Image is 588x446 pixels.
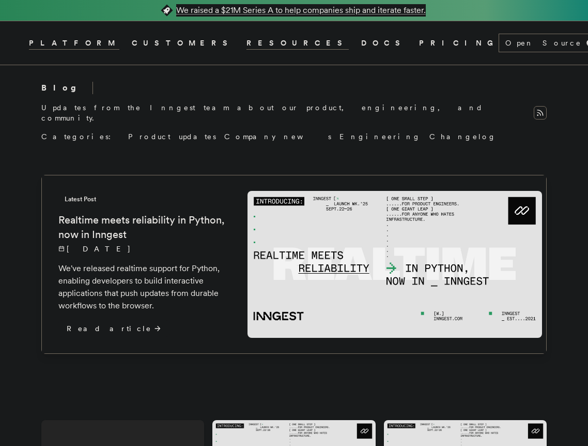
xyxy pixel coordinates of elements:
[429,131,497,142] a: Changelog
[58,192,102,206] span: Latest Post
[419,37,499,50] a: PRICING
[58,244,227,254] p: [DATE]
[41,102,525,123] p: Updates from the Inngest team about our product, engineering, and community.
[224,131,331,142] a: Company news
[41,82,93,94] h2: Blog
[246,37,349,50] button: RESOURCES
[339,131,421,142] a: Engineering
[361,37,407,50] a: DOCS
[128,131,216,142] a: Product updates
[41,131,120,142] span: Categories:
[247,191,542,338] img: Featured image for Realtime meets reliability in Python, now in Inngest blog post
[176,4,426,17] span: We raised a $21M Series A to help companies ship and iterate faster.
[41,175,547,354] a: Latest PostRealtime meets reliability in Python, now in Inngest[DATE] We've released realtime sup...
[58,213,227,242] h2: Realtime meets reliability in Python, now in Inngest
[505,38,582,48] span: Open Source
[29,37,119,50] button: PLATFORM
[132,37,234,50] a: CUSTOMERS
[58,262,227,312] p: We've released realtime support for Python, enabling developers to build interactive applications...
[58,320,170,337] span: Read article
